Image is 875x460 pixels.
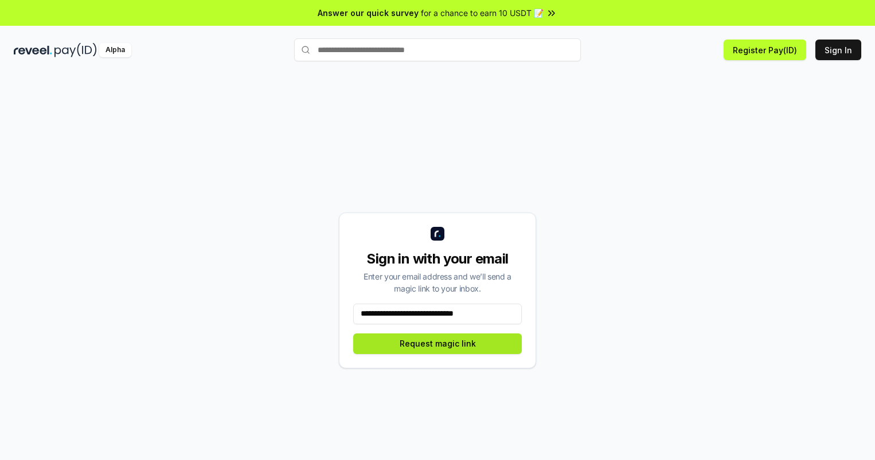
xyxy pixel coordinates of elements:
div: Enter your email address and we’ll send a magic link to your inbox. [353,270,522,294]
button: Sign In [815,40,861,60]
span: for a chance to earn 10 USDT 📝 [421,7,544,19]
span: Answer our quick survey [318,7,419,19]
div: Sign in with your email [353,250,522,268]
button: Request magic link [353,333,522,354]
img: pay_id [54,43,97,57]
img: logo_small [431,227,444,241]
div: Alpha [99,43,131,57]
button: Register Pay(ID) [724,40,806,60]
img: reveel_dark [14,43,52,57]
